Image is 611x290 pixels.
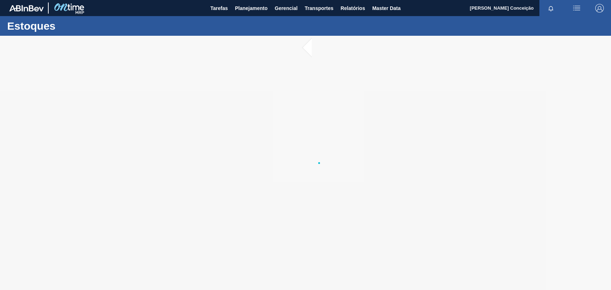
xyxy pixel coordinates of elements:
[539,3,562,13] button: Notificações
[7,22,134,30] h1: Estoques
[572,4,581,13] img: userActions
[340,4,365,13] span: Relatórios
[210,4,228,13] span: Tarefas
[9,5,44,11] img: TNhmsLtSVTkK8tSr43FrP2fwEKptu5GPRR3wAAAABJRU5ErkJggg==
[275,4,298,13] span: Gerencial
[305,4,333,13] span: Transportes
[235,4,267,13] span: Planejamento
[595,4,604,13] img: Logout
[372,4,401,13] span: Master Data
